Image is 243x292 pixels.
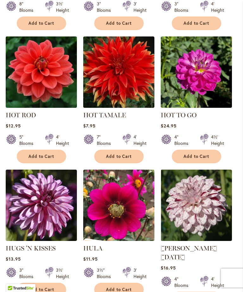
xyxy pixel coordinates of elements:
[184,154,209,159] span: Add to Cart
[184,21,209,26] span: Add to Cart
[83,36,154,108] img: Hot Tamale
[83,256,98,262] span: $11.95
[161,170,232,241] img: HULIN'S CARNIVAL
[211,134,224,146] div: 4½' Height
[19,267,37,280] div: 3" Blooms
[17,16,66,30] button: Add to Cart
[6,103,77,109] a: HOT ROD
[17,150,66,163] button: Add to Cart
[83,170,154,241] img: HULA
[6,236,77,242] a: HUGS 'N KISSES
[172,16,221,30] button: Add to Cart
[106,154,132,159] span: Add to Cart
[174,276,192,289] div: 4" Blooms
[134,134,146,146] div: 4' Height
[97,134,115,146] div: 7" Blooms
[161,265,176,271] span: $16.95
[161,36,232,108] img: HOT TO GO
[211,1,224,13] div: 4' Height
[6,111,36,119] a: HOT ROD
[83,111,126,119] a: HOT TAMALE
[161,236,232,242] a: HULIN'S CARNIVAL
[56,134,69,146] div: 4' Height
[83,236,154,242] a: HULA
[56,267,69,280] div: 3½' Height
[6,36,77,108] img: HOT ROD
[97,1,115,13] div: 3" Blooms
[83,244,103,252] a: HULA
[19,134,37,146] div: 5" Blooms
[83,123,96,129] span: $7.95
[106,21,132,26] span: Add to Cart
[97,267,115,280] div: 3½" Blooms
[19,1,37,13] div: 8" Blooms
[6,244,56,252] a: HUGS 'N KISSES
[134,1,146,13] div: 3' Height
[28,154,54,159] span: Add to Cart
[161,111,196,119] a: HOT TO GO
[161,244,217,261] a: [PERSON_NAME] [DATE]
[83,103,154,109] a: Hot Tamale
[211,276,224,289] div: 4' Height
[134,267,146,280] div: 3' Height
[28,21,54,26] span: Add to Cart
[161,123,177,129] span: $24.95
[6,123,21,129] span: $12.95
[94,150,144,163] button: Add to Cart
[174,134,192,146] div: 4" Blooms
[56,1,69,13] div: 3½' Height
[6,256,21,262] span: $13.95
[94,16,144,30] button: Add to Cart
[6,170,77,241] img: HUGS 'N KISSES
[172,150,221,163] button: Add to Cart
[5,269,22,287] iframe: Launch Accessibility Center
[161,103,232,109] a: HOT TO GO
[174,1,192,13] div: 3" Blooms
